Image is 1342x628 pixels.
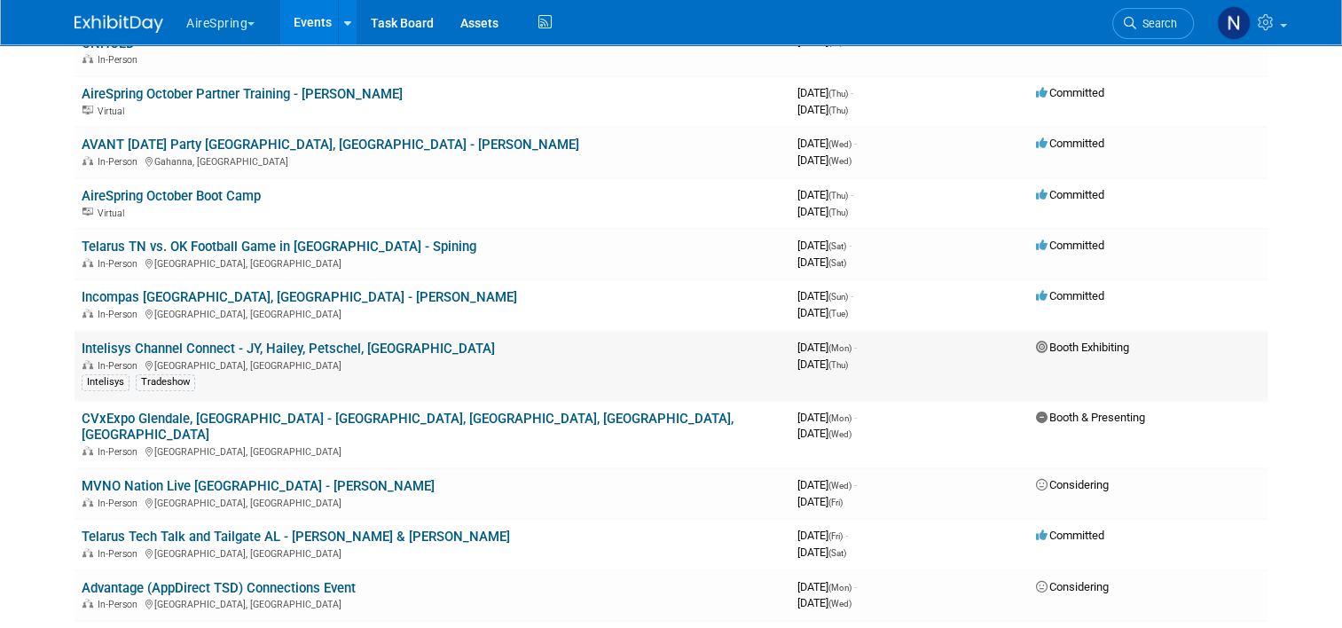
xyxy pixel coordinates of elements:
[797,411,857,424] span: [DATE]
[851,86,853,99] span: -
[828,309,848,318] span: (Tue)
[797,546,846,559] span: [DATE]
[828,208,848,217] span: (Thu)
[828,156,852,166] span: (Wed)
[797,255,846,269] span: [DATE]
[828,191,848,200] span: (Thu)
[82,546,783,560] div: [GEOGRAPHIC_DATA], [GEOGRAPHIC_DATA]
[82,54,93,63] img: In-Person Event
[82,309,93,318] img: In-Person Event
[828,106,848,115] span: (Thu)
[854,137,857,150] span: -
[82,478,435,494] a: MVNO Nation Live [GEOGRAPHIC_DATA] - [PERSON_NAME]
[797,495,843,508] span: [DATE]
[1036,341,1129,354] span: Booth Exhibiting
[136,374,195,390] div: Tradeshow
[98,258,143,270] span: In-Person
[82,289,517,305] a: Incompas [GEOGRAPHIC_DATA], [GEOGRAPHIC_DATA] - [PERSON_NAME]
[82,255,783,270] div: [GEOGRAPHIC_DATA], [GEOGRAPHIC_DATA]
[82,599,93,608] img: In-Person Event
[82,446,93,455] img: In-Person Event
[98,309,143,320] span: In-Person
[828,413,852,423] span: (Mon)
[1217,6,1251,40] img: Natalie Pyron
[1036,239,1104,252] span: Committed
[82,19,749,51] a: AT&T Executive Meeting - [GEOGRAPHIC_DATA], [GEOGRAPHIC_DATA] [GEOGRAPHIC_DATA][PERSON_NAME] --- ...
[797,205,848,218] span: [DATE]
[828,599,852,608] span: (Wed)
[82,306,783,320] div: [GEOGRAPHIC_DATA], [GEOGRAPHIC_DATA]
[98,54,143,66] span: In-Person
[82,498,93,506] img: In-Person Event
[82,153,783,168] div: Gahanna, [GEOGRAPHIC_DATA]
[828,548,846,558] span: (Sat)
[82,341,495,357] a: Intelisys Channel Connect - JY, Hailey, Petschel, [GEOGRAPHIC_DATA]
[1036,411,1145,424] span: Booth & Presenting
[797,341,857,354] span: [DATE]
[797,427,852,440] span: [DATE]
[828,343,852,353] span: (Mon)
[828,360,848,370] span: (Thu)
[82,208,93,216] img: Virtual Event
[797,478,857,491] span: [DATE]
[797,153,852,167] span: [DATE]
[797,596,852,609] span: [DATE]
[1036,188,1104,201] span: Committed
[98,599,143,610] span: In-Person
[1036,289,1104,302] span: Committed
[854,411,857,424] span: -
[797,580,857,593] span: [DATE]
[851,188,853,201] span: -
[797,137,857,150] span: [DATE]
[854,341,857,354] span: -
[82,374,129,390] div: Intelisys
[1112,8,1194,39] a: Search
[98,360,143,372] span: In-Person
[82,156,93,165] img: In-Person Event
[98,498,143,509] span: In-Person
[797,357,848,371] span: [DATE]
[98,548,143,560] span: In-Person
[82,411,734,444] a: CVxExpo Glendale, [GEOGRAPHIC_DATA] - [GEOGRAPHIC_DATA], [GEOGRAPHIC_DATA], [GEOGRAPHIC_DATA], [G...
[82,529,510,545] a: Telarus Tech Talk and Tailgate AL - [PERSON_NAME] & [PERSON_NAME]
[828,429,852,439] span: (Wed)
[82,239,476,255] a: Telarus TN vs. OK Football Game in [GEOGRAPHIC_DATA] - Spining
[797,86,853,99] span: [DATE]
[82,360,93,369] img: In-Person Event
[828,241,846,251] span: (Sat)
[98,208,129,219] span: Virtual
[828,89,848,98] span: (Thu)
[1036,478,1109,491] span: Considering
[82,580,356,596] a: Advantage (AppDirect TSD) Connections Event
[82,106,93,114] img: Virtual Event
[851,289,853,302] span: -
[797,103,848,116] span: [DATE]
[828,258,846,268] span: (Sat)
[98,446,143,458] span: In-Person
[828,531,843,541] span: (Fri)
[849,239,852,252] span: -
[854,478,857,491] span: -
[82,444,783,458] div: [GEOGRAPHIC_DATA], [GEOGRAPHIC_DATA]
[82,548,93,557] img: In-Person Event
[82,596,783,610] div: [GEOGRAPHIC_DATA], [GEOGRAPHIC_DATA]
[1036,529,1104,542] span: Committed
[797,529,848,542] span: [DATE]
[1136,17,1177,30] span: Search
[82,258,93,267] img: In-Person Event
[828,481,852,491] span: (Wed)
[82,357,783,372] div: [GEOGRAPHIC_DATA], [GEOGRAPHIC_DATA]
[828,583,852,593] span: (Mon)
[1036,86,1104,99] span: Committed
[82,86,403,102] a: AireSpring October Partner Training - [PERSON_NAME]
[797,306,848,319] span: [DATE]
[82,188,261,204] a: AireSpring October Boot Camp
[828,498,843,507] span: (Fri)
[1036,137,1104,150] span: Committed
[845,529,848,542] span: -
[82,137,579,153] a: AVANT [DATE] Party [GEOGRAPHIC_DATA], [GEOGRAPHIC_DATA] - [PERSON_NAME]
[797,289,853,302] span: [DATE]
[797,188,853,201] span: [DATE]
[82,495,783,509] div: [GEOGRAPHIC_DATA], [GEOGRAPHIC_DATA]
[1036,580,1109,593] span: Considering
